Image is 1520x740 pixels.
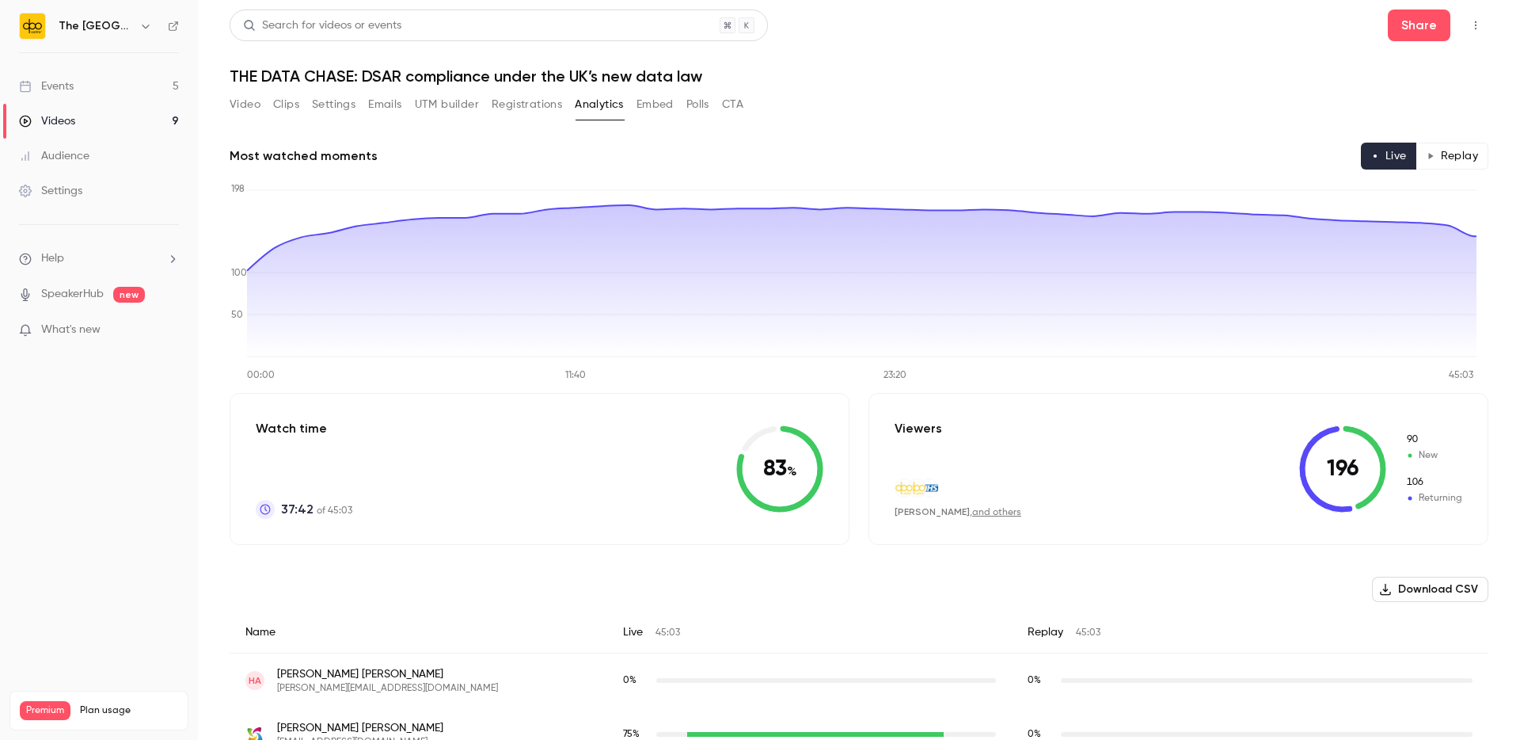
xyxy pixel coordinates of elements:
[20,13,45,39] img: The DPO Centre
[415,92,479,117] button: UTM builder
[565,371,586,380] tspan: 11:40
[1076,628,1100,638] span: 45:03
[1361,143,1417,170] button: Live
[1388,10,1450,41] button: Share
[623,676,636,685] span: 0 %
[1405,448,1462,463] span: New
[492,92,562,117] button: Registrations
[277,666,498,682] span: [PERSON_NAME] [PERSON_NAME]
[19,113,75,129] div: Videos
[243,17,401,34] div: Search for videos or events
[281,500,352,519] p: of 45:03
[1012,612,1488,654] div: Replay
[277,682,498,695] span: [PERSON_NAME][EMAIL_ADDRESS][DOMAIN_NAME]
[247,371,275,380] tspan: 00:00
[895,505,1021,519] div: ,
[1028,673,1053,688] span: Replay watch time
[1405,433,1462,447] span: New
[41,322,101,338] span: What's new
[686,92,709,117] button: Polls
[230,612,607,654] div: Name
[41,250,64,267] span: Help
[972,508,1021,517] a: and others
[80,704,178,717] span: Plan usage
[623,673,648,688] span: Live watch time
[113,287,145,303] span: new
[1028,676,1041,685] span: 0 %
[1463,13,1488,38] button: Top Bar Actions
[636,92,674,117] button: Embed
[249,673,261,688] span: HA
[623,730,640,739] span: 75 %
[19,250,179,267] li: help-dropdown-opener
[895,479,913,497] img: dpocentre.com
[908,479,925,497] img: dpocentre.com
[230,654,1488,708] div: hannah.adams@emh.co.uk
[20,701,70,720] span: Premium
[273,92,299,117] button: Clips
[231,311,243,320] tspan: 50
[607,612,1012,654] div: Live
[895,506,970,517] span: [PERSON_NAME]
[19,78,74,94] div: Events
[722,92,743,117] button: CTA
[1405,491,1462,505] span: Returning
[312,92,355,117] button: Settings
[281,500,313,519] span: 37:42
[575,92,624,117] button: Analytics
[895,419,942,438] p: Viewers
[41,286,104,303] a: SpeakerHub
[1028,730,1041,739] span: 0 %
[1416,143,1488,170] button: Replay
[1449,371,1473,380] tspan: 45:03
[19,183,82,199] div: Settings
[277,720,443,736] span: [PERSON_NAME] [PERSON_NAME]
[655,628,680,638] span: 45:03
[883,371,906,380] tspan: 23:20
[1372,577,1488,602] button: Download CSV
[19,148,89,164] div: Audience
[256,419,352,438] p: Watch time
[921,479,938,497] img: nhs.net
[230,67,1488,86] h1: THE DATA CHASE: DSAR compliance under the UK’s new data law
[230,92,260,117] button: Video
[368,92,401,117] button: Emails
[59,18,133,34] h6: The [GEOGRAPHIC_DATA]
[231,269,247,278] tspan: 100
[230,147,378,166] h2: Most watched moments
[1405,475,1462,490] span: Returning
[231,185,245,194] tspan: 198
